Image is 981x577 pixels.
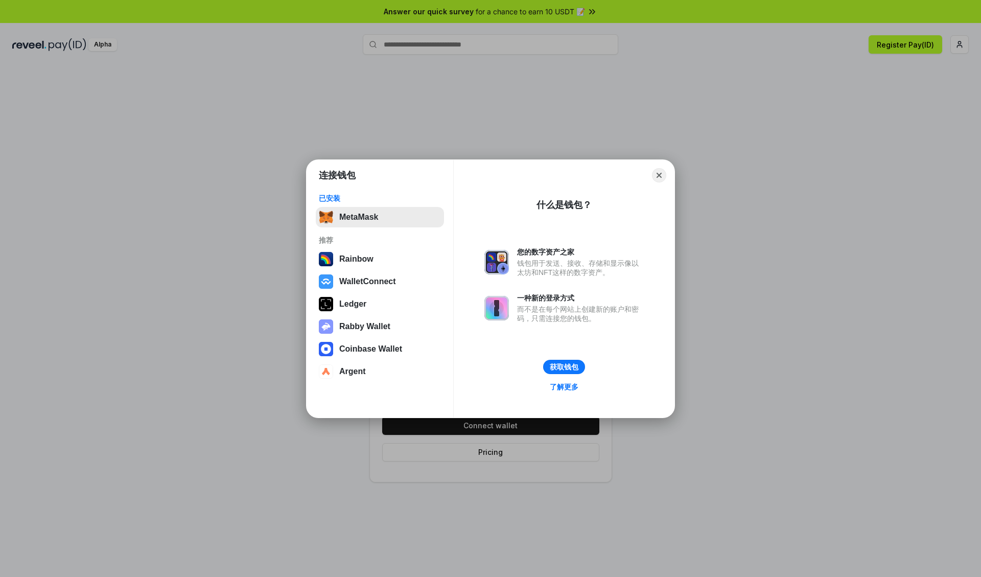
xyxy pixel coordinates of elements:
[517,293,644,303] div: 一种新的登录方式
[319,364,333,379] img: svg+xml,%3Csvg%20width%3D%2228%22%20height%3D%2228%22%20viewBox%3D%220%200%2028%2028%22%20fill%3D...
[339,213,378,222] div: MetaMask
[652,168,666,182] button: Close
[319,319,333,334] img: svg+xml,%3Csvg%20xmlns%3D%22http%3A%2F%2Fwww.w3.org%2F2000%2Fsvg%22%20fill%3D%22none%22%20viewBox...
[316,294,444,314] button: Ledger
[316,361,444,382] button: Argent
[339,322,390,331] div: Rabby Wallet
[544,380,585,394] a: 了解更多
[316,316,444,337] button: Rabby Wallet
[543,360,585,374] button: 获取钱包
[339,344,402,354] div: Coinbase Wallet
[319,194,441,203] div: 已安装
[316,249,444,269] button: Rainbow
[319,252,333,266] img: svg+xml,%3Csvg%20width%3D%22120%22%20height%3D%22120%22%20viewBox%3D%220%200%20120%20120%22%20fil...
[517,259,644,277] div: 钱包用于发送、接收、存储和显示像以太坊和NFT这样的数字资产。
[339,299,366,309] div: Ledger
[339,255,373,264] div: Rainbow
[319,236,441,245] div: 推荐
[316,207,444,227] button: MetaMask
[517,247,644,257] div: 您的数字资产之家
[319,297,333,311] img: svg+xml,%3Csvg%20xmlns%3D%22http%3A%2F%2Fwww.w3.org%2F2000%2Fsvg%22%20width%3D%2228%22%20height%3...
[316,271,444,292] button: WalletConnect
[339,277,396,286] div: WalletConnect
[517,305,644,323] div: 而不是在每个网站上创建新的账户和密码，只需连接您的钱包。
[536,199,592,211] div: 什么是钱包？
[319,274,333,289] img: svg+xml,%3Csvg%20width%3D%2228%22%20height%3D%2228%22%20viewBox%3D%220%200%2028%2028%22%20fill%3D...
[339,367,366,376] div: Argent
[319,210,333,224] img: svg+xml,%3Csvg%20fill%3D%22none%22%20height%3D%2233%22%20viewBox%3D%220%200%2035%2033%22%20width%...
[550,382,578,391] div: 了解更多
[319,169,356,181] h1: 连接钱包
[316,339,444,359] button: Coinbase Wallet
[484,250,509,274] img: svg+xml,%3Csvg%20xmlns%3D%22http%3A%2F%2Fwww.w3.org%2F2000%2Fsvg%22%20fill%3D%22none%22%20viewBox...
[319,342,333,356] img: svg+xml,%3Csvg%20width%3D%2228%22%20height%3D%2228%22%20viewBox%3D%220%200%2028%2028%22%20fill%3D...
[484,296,509,320] img: svg+xml,%3Csvg%20xmlns%3D%22http%3A%2F%2Fwww.w3.org%2F2000%2Fsvg%22%20fill%3D%22none%22%20viewBox...
[550,362,578,372] div: 获取钱包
